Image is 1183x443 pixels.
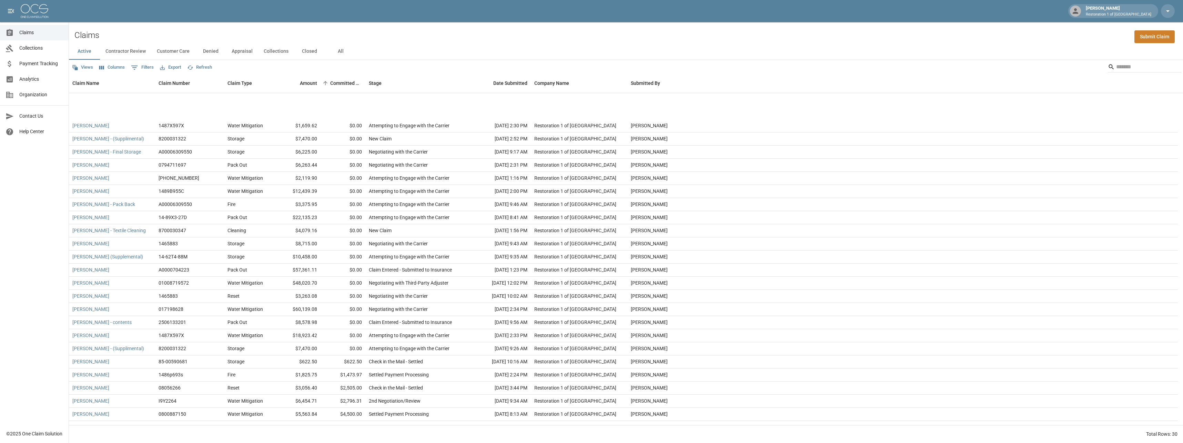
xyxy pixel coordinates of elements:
div: Claim Type [224,73,276,93]
div: 01008719572 [159,279,189,286]
div: Restoration 1 of Evansville [534,148,616,155]
div: [DATE] 1:56 PM [469,224,531,237]
div: $1,825.75 [276,368,321,382]
div: $0.00 [321,146,365,159]
div: 1465883 [159,293,178,299]
div: [DATE] 9:35 AM [469,250,531,264]
div: $18,923.42 [276,329,321,342]
a: [PERSON_NAME] [72,332,109,339]
div: Amanda Murry [631,201,668,208]
div: Stage [369,73,382,93]
a: [PERSON_NAME] [72,240,109,247]
div: Restoration 1 of Evansville [534,201,616,208]
div: $0.00 [321,277,365,290]
div: [DATE] 2:34 PM [469,303,531,316]
div: $57,361.11 [276,264,321,277]
div: Attempting to Engage with the Carrier [369,345,449,352]
div: Amanda Murry [631,306,668,313]
button: Sort [321,78,330,88]
div: [DATE] 2:00 PM [469,185,531,198]
div: Amount [300,73,317,93]
div: [DATE] 9:43 AM [469,237,531,250]
div: [DATE] 10:02 AM [469,290,531,303]
div: Restoration 1 of Evansville [534,227,616,234]
div: Amanda Murry [631,424,668,431]
div: Claim Name [69,73,155,93]
div: Restoration 1 of Evansville [534,253,616,260]
div: Pack Out [228,161,247,168]
div: Fire [228,371,235,378]
div: Attempting to Engage with the Carrier [369,253,449,260]
div: $0.00 [321,290,365,303]
div: Water Mitigation [228,188,263,195]
div: Amanda Murry [631,253,668,260]
p: Restoration 1 of [GEOGRAPHIC_DATA] [1086,12,1151,18]
div: Amanda Murry [631,266,668,273]
div: Amanda Murry [631,279,668,286]
div: Reset [228,293,240,299]
div: Amanda Murry [631,175,668,181]
div: [DATE] 9:34 AM [469,395,531,408]
div: Claim Entered - Submitted to Insurance [369,319,452,326]
div: 8700030347 [159,227,186,234]
div: 85-00590681 [159,358,188,365]
div: [DATE] 12:02 PM [469,277,531,290]
div: Amanda Murry [631,227,668,234]
span: Payment Tracking [19,60,63,67]
div: [DATE] 1:16 PM [469,172,531,185]
div: Reset [228,384,240,391]
div: A00006309550 [159,201,192,208]
div: Amanda Murry [631,319,668,326]
div: $8,578.98 [276,316,321,329]
a: [PERSON_NAME] - contents [72,319,132,326]
span: Collections [19,45,63,52]
div: $5,563.84 [276,408,321,421]
div: 14-89X3-27D [159,214,187,221]
div: Amanda Murry [631,345,668,352]
div: Negotiating with Third-Party Adjuster [369,279,448,286]
div: [DATE] 9:17 AM [469,146,531,159]
div: Restoration 1 of Evansville [534,161,616,168]
div: [PERSON_NAME] [1083,5,1154,17]
div: $3,375.95 [276,198,321,211]
div: [DATE] 2:30 PM [469,119,531,132]
div: Amanda Murry [631,293,668,299]
div: 08056266 [159,384,181,391]
div: Restoration 1 of Evansville [534,371,616,378]
span: Help Center [19,128,63,135]
div: Claim Name [72,73,99,93]
div: Restoration 1 of Evansville [534,332,616,339]
button: Appraisal [226,43,258,60]
div: Attempting to Engage with the Carrier [369,175,449,181]
div: 8200031322 [159,135,186,142]
button: Show filters [129,62,155,73]
div: Amanda Murry [631,397,668,404]
div: Committed Amount [321,73,365,93]
div: Restoration 1 of Evansville [534,240,616,247]
div: 0800887150 [159,411,186,417]
div: Date Submitted [469,73,531,93]
div: Storage [228,358,244,365]
div: 1489B955C [159,188,184,195]
a: [PERSON_NAME] [72,188,109,195]
a: [PERSON_NAME] (Supplemental) [72,253,143,260]
div: $1,473.97 [321,368,365,382]
div: Pack Out [228,319,247,326]
button: Export [158,62,183,73]
div: Restoration 1 of Evansville [534,358,616,365]
div: Amanda Murry [631,214,668,221]
div: Negotiating with the Carrier [369,306,428,313]
a: [PERSON_NAME] [72,306,109,313]
div: Check in the Mail - Settled [369,358,423,365]
div: $5,810.00 [276,421,321,434]
div: Submitted By [631,73,660,93]
div: $2,505.00 [321,382,365,395]
div: [DATE] 9:56 AM [469,316,531,329]
div: Submitted By [627,73,714,93]
div: Amanda Murry [631,358,668,365]
a: [PERSON_NAME] - Final Storage [72,148,141,155]
div: Storage [228,345,244,352]
a: [PERSON_NAME] [72,122,109,129]
div: [DATE] 2:31 PM [469,159,531,172]
button: Active [69,43,100,60]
